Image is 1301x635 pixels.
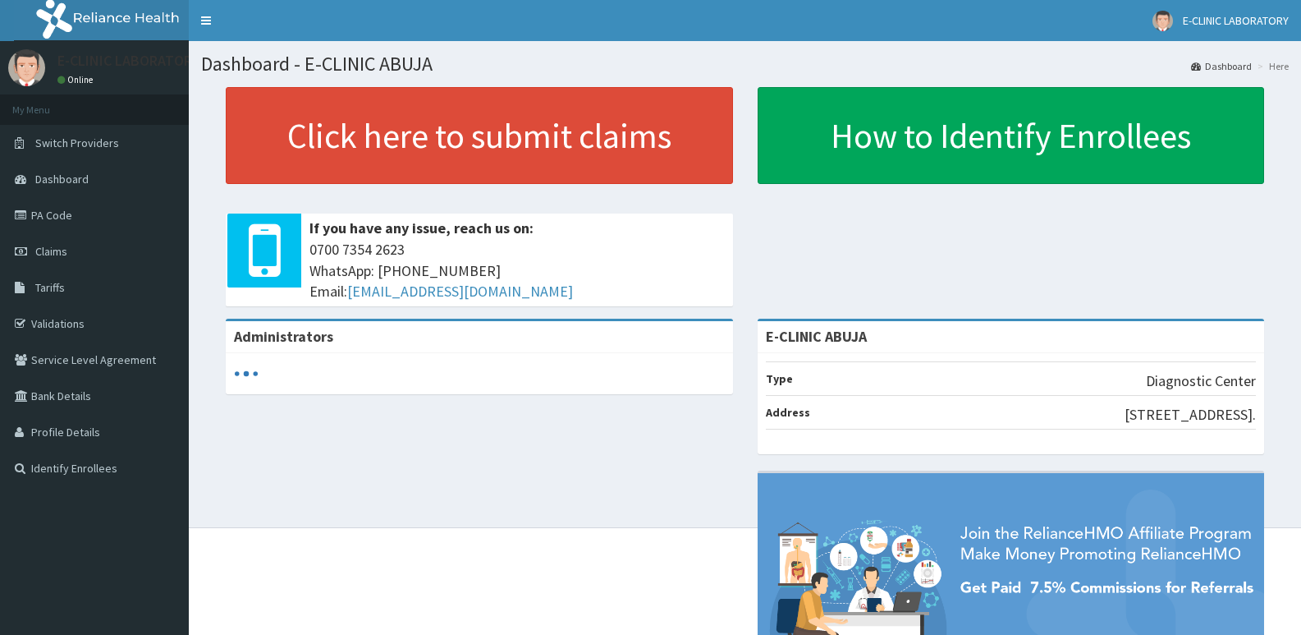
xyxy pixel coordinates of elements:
[1253,59,1289,73] li: Here
[1125,404,1256,426] p: [STREET_ADDRESS].
[57,53,199,68] p: E-CLINIC LABORATORY
[8,49,45,86] img: User Image
[234,361,259,386] svg: audio-loading
[1152,11,1173,31] img: User Image
[758,87,1265,184] a: How to Identify Enrollees
[201,53,1289,75] h1: Dashboard - E-CLINIC ABUJA
[1183,13,1289,28] span: E-CLINIC LABORATORY
[35,172,89,186] span: Dashboard
[766,405,810,420] b: Address
[766,371,793,386] b: Type
[309,219,534,237] b: If you have any issue, reach us on:
[35,136,119,150] span: Switch Providers
[234,327,333,346] b: Administrators
[1146,370,1256,392] p: Diagnostic Center
[347,282,573,301] a: [EMAIL_ADDRESS][DOMAIN_NAME]
[766,327,867,346] strong: E-CLINIC ABUJA
[309,239,725,302] span: 0700 7354 2623 WhatsApp: [PHONE_NUMBER] Email:
[57,74,97,85] a: Online
[35,280,65,295] span: Tariffs
[1191,59,1252,73] a: Dashboard
[226,87,733,184] a: Click here to submit claims
[35,244,67,259] span: Claims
